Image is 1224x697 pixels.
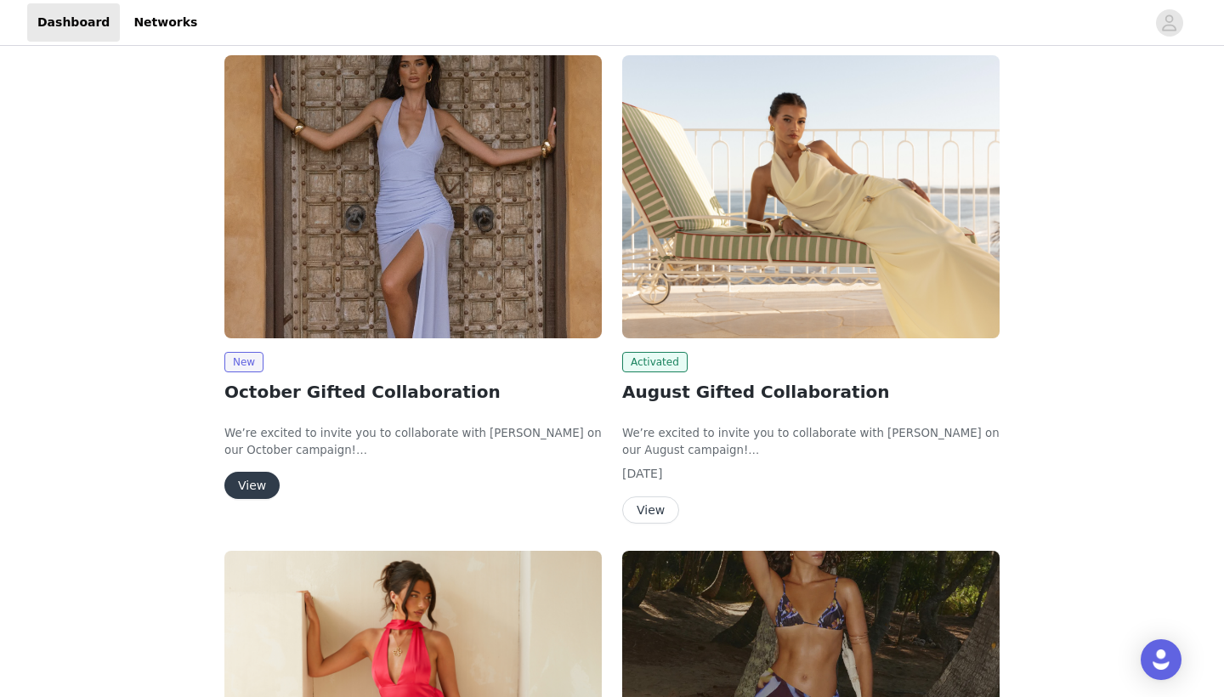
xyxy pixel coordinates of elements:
[224,427,602,456] span: We’re excited to invite you to collaborate with [PERSON_NAME] on our October campaign!
[622,352,688,372] span: Activated
[224,472,280,499] button: View
[224,55,602,338] img: Peppermayo EU
[27,3,120,42] a: Dashboard
[224,352,263,372] span: New
[622,55,1000,338] img: Peppermayo EU
[622,496,679,524] button: View
[1141,639,1181,680] div: Open Intercom Messenger
[622,427,1000,456] span: We’re excited to invite you to collaborate with [PERSON_NAME] on our August campaign!
[622,467,662,480] span: [DATE]
[622,379,1000,405] h2: August Gifted Collaboration
[123,3,207,42] a: Networks
[1161,9,1177,37] div: avatar
[224,479,280,492] a: View
[224,379,602,405] h2: October Gifted Collaboration
[622,504,679,517] a: View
